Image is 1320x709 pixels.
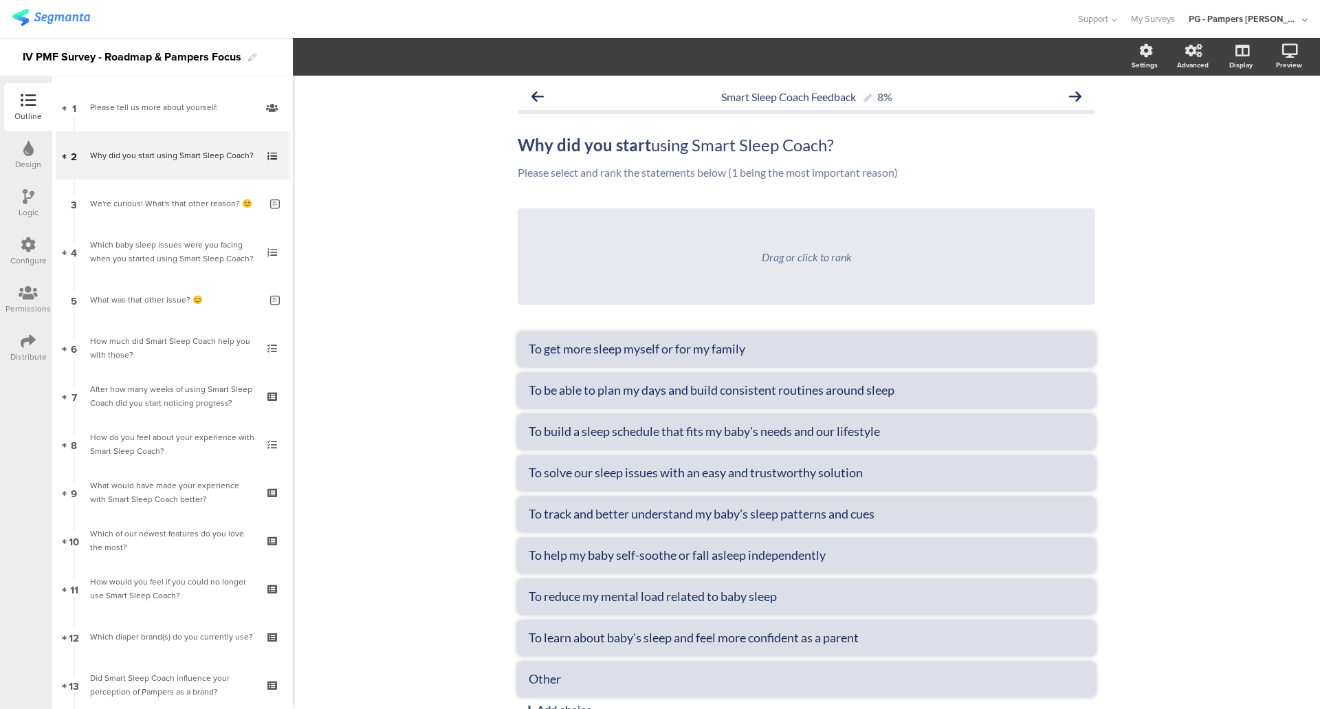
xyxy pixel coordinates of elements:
a: 11 How would you feel if you could no longer use Smart Sleep Coach? [56,565,289,613]
a: 13 Did Smart Sleep Coach influence your perception of Pampers as a brand? [56,661,289,709]
a: 6 How much did Smart Sleep Coach help you with those? [56,324,289,372]
div: Please tell us more about yourself: [90,100,254,114]
span: 12 [69,629,79,644]
div: Which of our newest features do you love the most? [90,527,254,554]
a: 10 Which of our newest features do you love the most? [56,516,289,565]
div: Design [15,158,41,171]
div: After how many weeks of using Smart Sleep Coach did you start noticing progress? [90,382,254,410]
div: PG - Pampers [PERSON_NAME] [1189,12,1299,25]
span: 11 [70,581,78,596]
a: 3 We're curious! What's that other reason? 😊 [56,179,289,228]
div: Permissions [5,303,51,315]
span: Smart Sleep Coach Feedback [721,90,856,103]
span: 4 [71,244,77,259]
div: How much did Smart Sleep Coach help you with those? [90,334,254,362]
div: Preview [1276,60,1302,70]
div: Configure [10,254,47,267]
a: 2 Why did you start using Smart Sleep Coach? [56,131,289,179]
div: How do you feel about your experience with Smart Sleep Coach? [90,430,254,458]
span: Support [1078,12,1108,25]
div: We're curious! What's that other reason? 😊 [90,197,260,210]
span: 3 [71,196,77,211]
div: Drag or click to rank [762,250,852,263]
span: 13 [69,677,79,692]
div: What would have made your experience with Smart Sleep Coach better? [90,479,254,506]
a: 1 Please tell us more about yourself: [56,83,289,131]
p: Please select and rank the statements below (1 being the most important reason) [518,166,1095,179]
div: 8% [877,90,892,103]
div: IV PMF Survey - Roadmap & Pampers Focus [23,46,241,68]
div: Did Smart Sleep Coach influence your perception of Pampers as a brand? [90,671,254,699]
span: 5 [71,292,77,307]
div: What was that other issue? 😊 [90,293,260,307]
div: Distribute [10,351,47,363]
div: Advanced [1177,60,1209,70]
a: 5 What was that other issue? 😊 [56,276,289,324]
span: 6 [71,340,77,356]
a: 8 How do you feel about your experience with Smart Sleep Coach? [56,420,289,468]
strong: Why did you start [518,135,651,155]
a: 12 Which diaper brand(s) do you currently use? [56,613,289,661]
div: Which baby sleep issues were you facing when you started using Smart Sleep Coach? [90,238,254,265]
p: using Smart Sleep Coach? [518,135,1095,155]
div: Outline [14,110,42,122]
span: 8 [71,437,77,452]
div: Logic [19,206,38,219]
span: 7 [71,389,77,404]
a: 7 After how many weeks of using Smart Sleep Coach did you start noticing progress? [56,372,289,420]
div: Display [1229,60,1253,70]
div: Settings [1132,60,1158,70]
div: Why did you start using Smart Sleep Coach? [90,149,254,162]
img: segmanta logo [12,9,90,26]
span: 2 [71,148,77,163]
span: 9 [71,485,77,500]
div: Which diaper brand(s) do you currently use? [90,630,254,644]
span: 1 [72,100,76,115]
div: How would you feel if you could no longer use Smart Sleep Coach? [90,575,254,602]
a: 4 Which baby sleep issues were you facing when you started using Smart Sleep Coach? [56,228,289,276]
span: 10 [69,533,79,548]
a: 9 What would have made your experience with Smart Sleep Coach better? [56,468,289,516]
